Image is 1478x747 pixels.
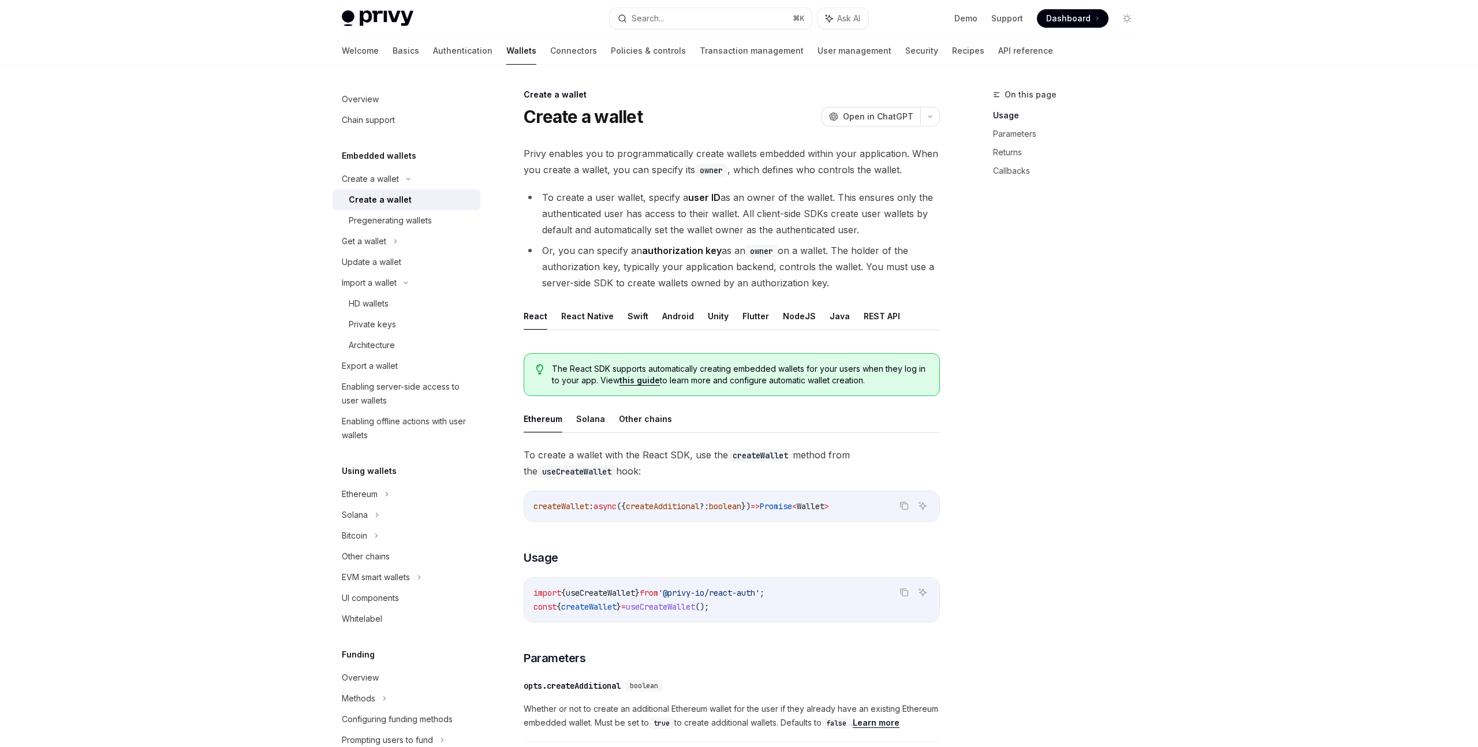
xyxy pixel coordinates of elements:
[433,37,492,65] a: Authentication
[561,302,614,330] button: React Native
[864,302,900,330] button: REST API
[342,508,368,522] div: Solana
[954,13,977,24] a: Demo
[630,681,658,690] span: boolean
[342,149,416,163] h5: Embedded wallets
[728,449,793,462] code: createWallet
[576,405,605,432] button: Solana
[342,37,379,65] a: Welcome
[619,405,672,432] button: Other chains
[662,302,694,330] button: Android
[524,89,940,100] div: Create a wallet
[538,465,616,478] code: useCreateWallet
[709,501,741,511] span: boolean
[333,189,480,210] a: Create a wallet
[695,602,709,612] span: ();
[818,37,891,65] a: User management
[991,13,1023,24] a: Support
[342,529,367,543] div: Bitcoin
[792,501,797,511] span: <
[594,501,617,511] span: async
[905,37,938,65] a: Security
[897,585,912,600] button: Copy the contents from the code block
[760,501,792,511] span: Promise
[342,276,397,290] div: Import a wallet
[708,302,729,330] button: Unity
[745,245,778,257] code: owner
[993,143,1145,162] a: Returns
[632,12,664,25] div: Search...
[533,501,589,511] span: createWallet
[524,405,562,432] button: Ethereum
[741,501,751,511] span: })
[824,501,829,511] span: >
[333,608,480,629] a: Whitelabel
[952,37,984,65] a: Recipes
[1037,9,1108,28] a: Dashboard
[822,718,851,729] code: false
[342,234,386,248] div: Get a wallet
[589,501,594,511] span: :
[550,37,597,65] a: Connectors
[342,92,379,106] div: Overview
[524,189,940,238] li: To create a user wallet, specify a as an owner of the wallet. This ensures only the authenticated...
[533,588,561,598] span: import
[524,702,940,730] span: Whether or not to create an additional Ethereum wallet for the user if they already have an exist...
[617,602,621,612] span: }
[822,107,920,126] button: Open in ChatGPT
[524,106,643,127] h1: Create a wallet
[998,37,1053,65] a: API reference
[333,376,480,411] a: Enabling server-side access to user wallets
[1118,9,1136,28] button: Toggle dark mode
[793,14,805,23] span: ⌘ K
[524,447,940,479] span: To create a wallet with the React SDK, use the method from the hook:
[342,733,433,747] div: Prompting users to fund
[1005,88,1057,102] span: On this page
[610,8,812,29] button: Search...⌘K
[342,172,399,186] div: Create a wallet
[506,37,536,65] a: Wallets
[658,588,760,598] span: '@privy-io/react-auth'
[742,302,769,330] button: Flutter
[342,255,401,269] div: Update a wallet
[333,356,480,376] a: Export a wallet
[333,709,480,730] a: Configuring funding methods
[635,588,640,598] span: }
[349,338,395,352] div: Architecture
[524,650,585,666] span: Parameters
[621,602,626,612] span: =
[915,498,930,513] button: Ask AI
[700,37,804,65] a: Transaction management
[342,612,382,626] div: Whitelabel
[628,302,648,330] button: Swift
[783,302,816,330] button: NodeJS
[342,359,398,373] div: Export a wallet
[342,591,399,605] div: UI components
[853,718,900,728] a: Learn more
[915,585,930,600] button: Ask AI
[751,501,760,511] span: =>
[619,375,660,386] a: this guide
[333,210,480,231] a: Pregenerating wallets
[626,602,695,612] span: useCreateWallet
[897,498,912,513] button: Copy the contents from the code block
[349,193,412,207] div: Create a wallet
[700,501,709,511] span: ?:
[349,318,396,331] div: Private keys
[333,335,480,356] a: Architecture
[561,588,566,598] span: {
[524,302,547,330] button: React
[349,297,389,311] div: HD wallets
[524,242,940,291] li: Or, you can specify an as an on a wallet. The holder of the authorization key, typically your app...
[342,671,379,685] div: Overview
[617,501,626,511] span: ({
[333,588,480,608] a: UI components
[342,113,395,127] div: Chain support
[688,192,721,203] strong: user ID
[333,89,480,110] a: Overview
[524,680,621,692] div: opts.createAdditional
[349,214,432,227] div: Pregenerating wallets
[640,588,658,598] span: from
[642,245,722,256] strong: authorization key
[342,414,473,442] div: Enabling offline actions with user wallets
